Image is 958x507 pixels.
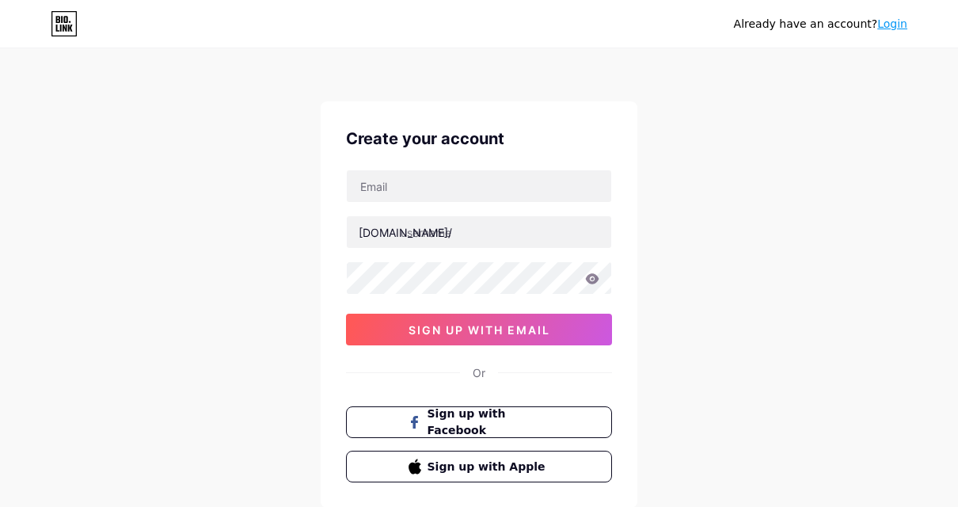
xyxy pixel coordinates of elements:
[473,364,485,381] div: Or
[428,406,550,439] span: Sign up with Facebook
[359,224,452,241] div: [DOMAIN_NAME]/
[734,16,907,32] div: Already have an account?
[409,323,550,337] span: sign up with email
[346,127,612,151] div: Create your account
[346,314,612,345] button: sign up with email
[346,406,612,438] button: Sign up with Facebook
[428,459,550,475] span: Sign up with Apple
[877,17,907,30] a: Login
[347,216,611,248] input: username
[347,170,611,202] input: Email
[346,451,612,482] button: Sign up with Apple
